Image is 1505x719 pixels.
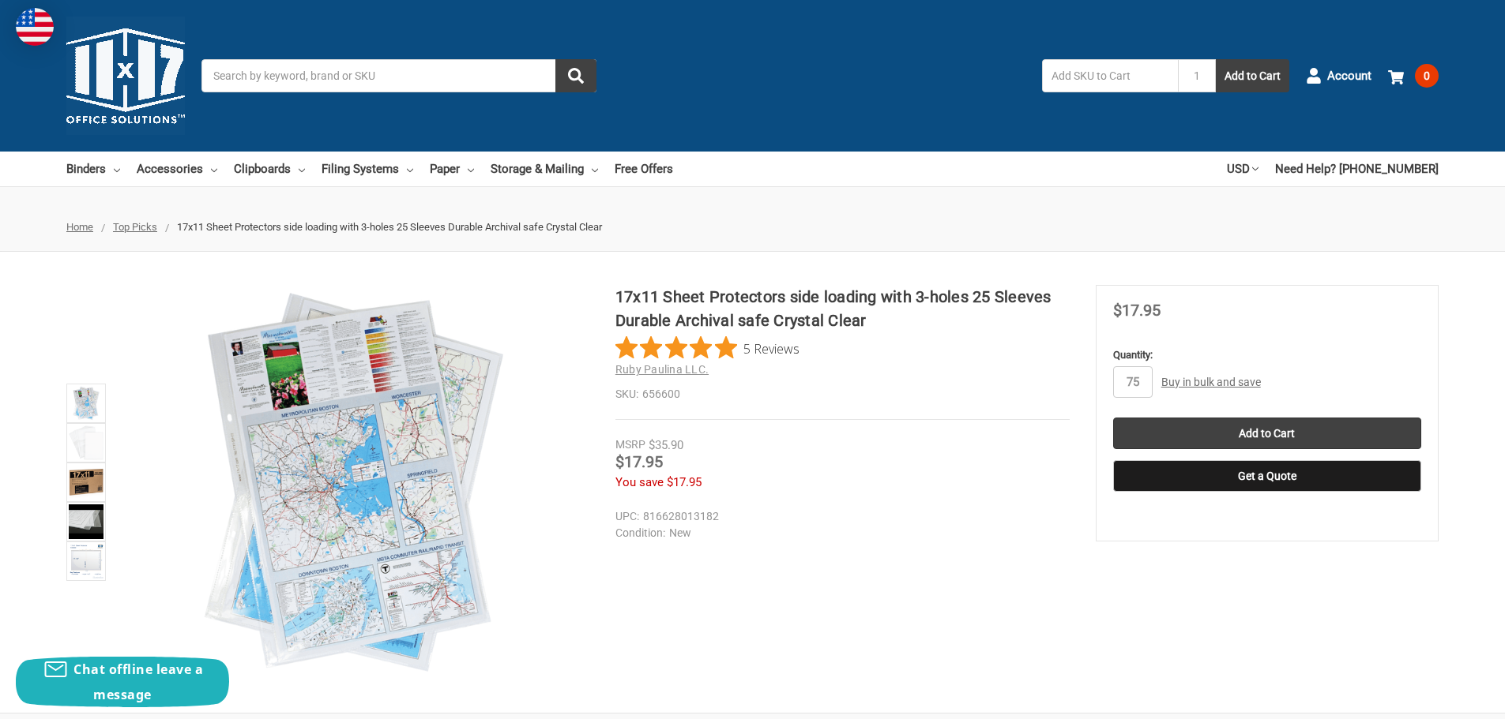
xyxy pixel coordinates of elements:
[1113,418,1421,449] input: Add to Cart
[322,152,413,186] a: Filing Systems
[649,438,683,452] span: $35.90
[16,657,229,707] button: Chat offline leave a message
[615,152,673,186] a: Free Offers
[66,17,185,135] img: 11x17.com
[1415,64,1439,88] span: 0
[69,544,103,579] img: 17x11 Sheet Protectors side loading with 3-holes 25 Sleeves Durable Archival safe Crystal Clear
[1275,152,1439,186] a: Need Help? [PHONE_NUMBER]
[615,525,1063,541] dd: New
[1327,67,1371,85] span: Account
[1216,59,1289,92] button: Add to Cart
[615,363,709,376] a: Ruby Paulina LLC.
[69,425,103,460] img: 17x11 Sheet Protectors side loading with 3-holes 25 Sleeves Durable Archival safe Crystal Clear
[177,221,602,233] span: 17x11 Sheet Protectors side loading with 3-holes 25 Sleeves Durable Archival safe Crystal Clear
[1113,301,1161,320] span: $17.95
[1161,376,1261,388] a: Buy in bulk and save
[667,475,702,489] span: $17.95
[491,152,598,186] a: Storage & Mailing
[1113,460,1421,492] button: Get a Quote
[73,661,203,703] span: Chat offline leave a message
[615,386,1070,403] dd: 656600
[615,285,1070,332] h1: 17x11 Sheet Protectors side loading with 3-holes 25 Sleeves Durable Archival safe Crystal Clear
[66,221,93,233] a: Home
[430,152,474,186] a: Paper
[615,508,1063,525] dd: 816628013182
[615,508,639,525] dt: UPC:
[615,336,800,360] button: Rated 5 out of 5 stars from 5 reviews. Jump to reviews.
[16,8,54,46] img: duty and tax information for United States
[1042,59,1178,92] input: Add SKU to Cart
[615,386,638,403] dt: SKU:
[1227,152,1259,186] a: USD
[1388,55,1439,96] a: 0
[1306,55,1371,96] a: Account
[1113,347,1421,363] label: Quantity:
[234,152,305,186] a: Clipboards
[156,285,551,680] img: Ruby Paulina 17x11 Sheet Protectors side loading with 3-holes 25 Sleeves Durable Archival safe Cr...
[615,436,645,453] div: MSRP
[201,59,596,92] input: Search by keyword, brand or SKU
[615,452,663,471] span: $17.95
[743,336,800,360] span: 5 Reviews
[113,221,157,233] a: Top Picks
[69,504,103,539] img: 17x11 Sheet Protectors side loading with 3-holes 25 Sleeves Durable Archival safe Crystal Clear
[137,152,217,186] a: Accessories
[69,465,103,500] img: 17x11 Sheet Protector Poly with holes on 11" side 656600
[615,475,664,489] span: You save
[66,152,120,186] a: Binders
[615,525,665,541] dt: Condition:
[69,386,103,421] img: Ruby Paulina 17x11 Sheet Protectors side loading with 3-holes 25 Sleeves Durable Archival safe Cr...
